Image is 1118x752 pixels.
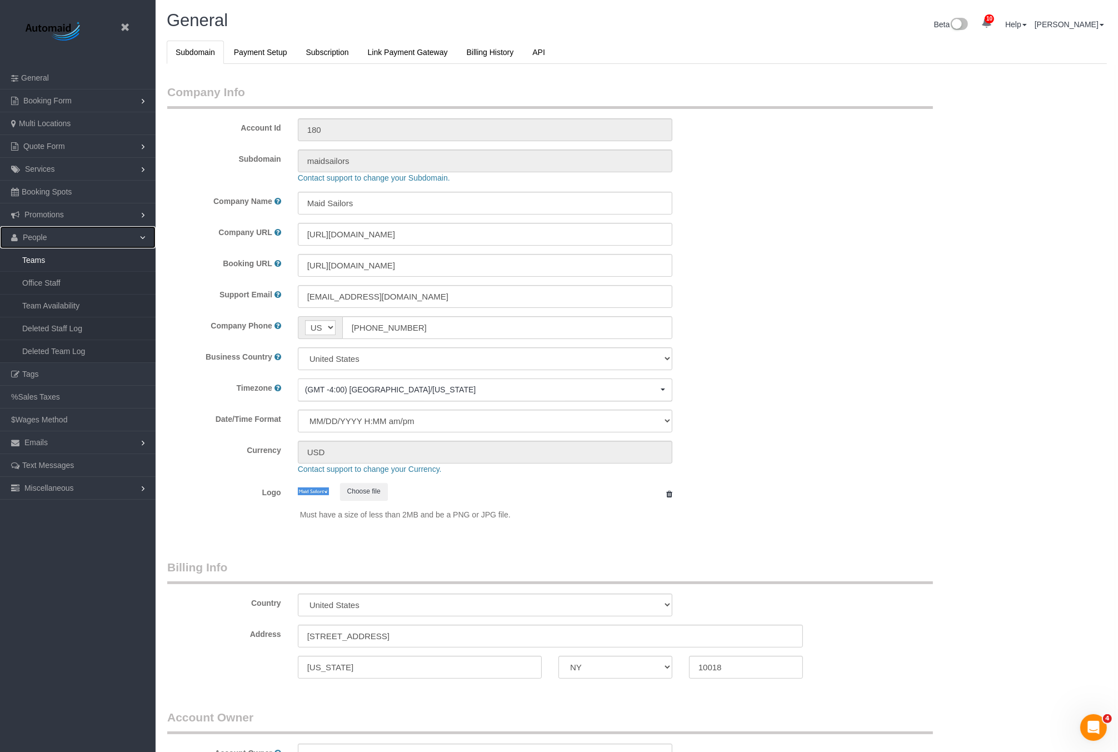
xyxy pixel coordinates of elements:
[250,629,281,640] label: Address
[24,210,64,219] span: Promotions
[1080,714,1107,741] iframe: Intercom live chat
[1035,20,1104,29] a: [PERSON_NAME]
[251,597,281,609] label: Country
[159,483,290,498] label: Logo
[167,559,933,584] legend: Billing Info
[689,656,803,679] input: Zip
[290,172,1072,183] div: Contact support to change your Subdomain.
[523,41,554,64] a: API
[22,370,39,379] span: Tags
[213,196,272,207] label: Company Name
[218,227,272,238] label: Company URL
[458,41,523,64] a: Billing History
[206,351,272,362] label: Business Country
[298,379,672,401] ol: Choose Timezone
[159,118,290,133] label: Account Id
[359,41,457,64] a: Link Payment Gateway
[167,84,933,109] legend: Company Info
[22,187,72,196] span: Booking Spots
[934,20,969,29] a: Beta
[22,461,74,470] span: Text Messages
[21,73,49,82] span: General
[1005,20,1027,29] a: Help
[976,11,997,36] a: 10
[298,487,329,496] img: de9edfe7b037b8b73f2ebebeed428ce6ac20a011.jpeg
[23,233,47,242] span: People
[159,410,290,425] label: Date/Time Format
[300,509,672,520] p: Must have a size of less than 2MB and be a PNG or JPG file.
[950,18,968,32] img: New interface
[985,14,994,23] span: 10
[223,258,272,269] label: Booking URL
[167,709,933,734] legend: Account Owner
[18,392,59,401] span: Sales Taxes
[298,656,542,679] input: City
[342,316,672,339] input: Phone
[16,415,68,424] span: Wages Method
[1103,714,1112,723] span: 4
[237,382,272,394] label: Timezone
[297,41,358,64] a: Subscription
[25,165,55,173] span: Services
[23,96,72,105] span: Booking Form
[298,379,672,401] button: (GMT -4:00) [GEOGRAPHIC_DATA]/[US_STATE]
[19,19,89,44] img: Automaid Logo
[159,441,290,456] label: Currency
[159,150,290,165] label: Subdomain
[24,484,74,492] span: Miscellaneous
[219,289,272,300] label: Support Email
[305,384,658,395] span: (GMT -4:00) [GEOGRAPHIC_DATA]/[US_STATE]
[167,41,224,64] a: Subdomain
[167,11,228,30] span: General
[211,320,272,331] label: Company Phone
[225,41,296,64] a: Payment Setup
[340,483,388,500] button: Choose file
[290,464,1072,475] div: Contact support to change your Currency.
[23,142,65,151] span: Quote Form
[24,438,48,447] span: Emails
[19,119,71,128] span: Multi Locations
